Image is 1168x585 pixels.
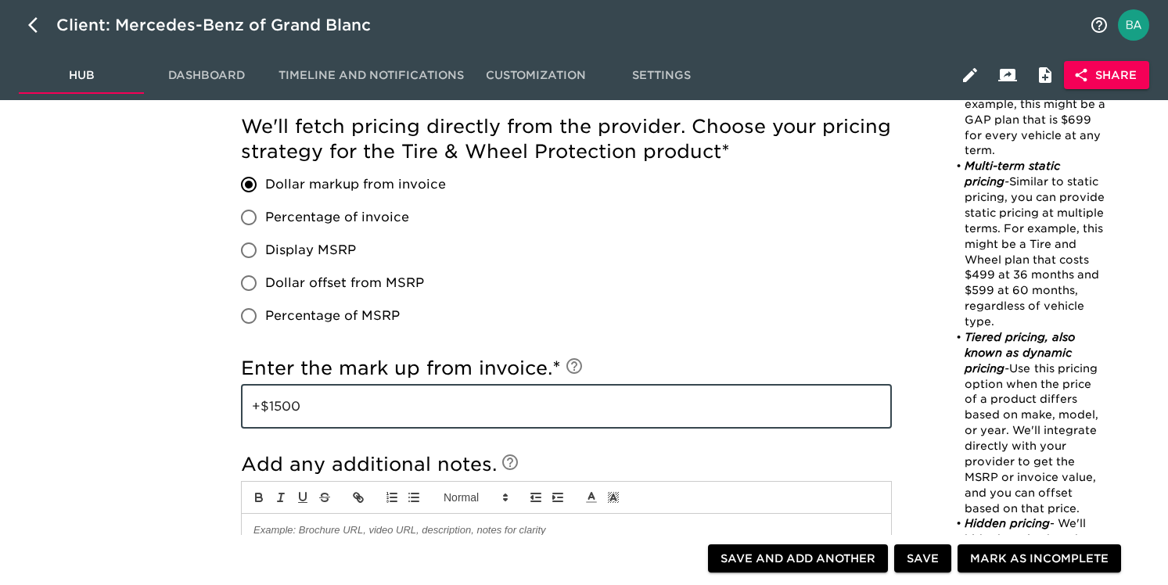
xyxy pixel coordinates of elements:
span: Dashboard [153,66,260,85]
em: Multi-term static pricing [965,160,1064,188]
h5: Enter the mark up from invoice. [241,356,892,381]
span: Share [1076,66,1137,85]
span: Hub [28,66,135,85]
button: Client View [989,56,1026,94]
button: Edit Hub [951,56,989,94]
span: Save and Add Another [721,549,875,569]
button: Save and Add Another [708,544,888,573]
h5: We'll fetch pricing directly from the provider. Choose your pricing strategy for the Tire & Wheel... [241,114,892,164]
em: Hidden pricing [965,518,1050,530]
button: notifications [1080,6,1118,44]
li: - Simple, one price product. For example, this might be a GAP plan that is $699 for every vehicle... [948,50,1106,159]
span: Percentage of MSRP [265,307,400,325]
span: Percentage of invoice [265,208,409,227]
input: Example: +$1000 [241,385,892,429]
div: Client: Mercedes-Benz of Grand Blanc [56,13,393,38]
img: Profile [1118,9,1149,41]
button: Share [1064,61,1149,90]
em: - [1004,362,1009,375]
li: Use this pricing option when the price of a product differs based on make, model, or year. We'll ... [948,330,1106,517]
span: Settings [608,66,714,85]
em: - [1004,175,1009,188]
button: Save [894,544,951,573]
h5: Add any additional notes. [241,452,892,477]
span: Timeline and Notifications [279,66,464,85]
span: Mark as Incomplete [970,549,1109,569]
li: Similar to static pricing, you can provide static pricing at multiple terms. For example, this mi... [948,159,1106,330]
button: Mark as Incomplete [958,544,1121,573]
button: Internal Notes and Comments [1026,56,1064,94]
span: Save [907,549,939,569]
span: Display MSRP [265,241,356,260]
span: Dollar offset from MSRP [265,274,424,292]
span: Customization [483,66,589,85]
em: Tiered pricing, also known as dynamic pricing [965,331,1079,375]
span: Dollar markup from invoice [265,175,446,194]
